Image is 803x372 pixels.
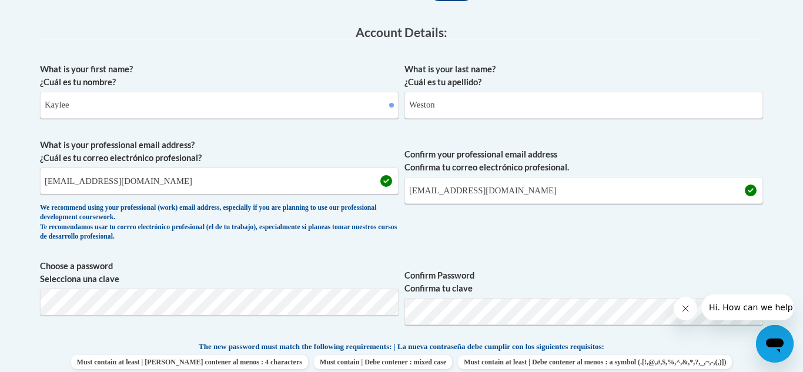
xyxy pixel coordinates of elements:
input: Metadata input [40,167,399,195]
div: We recommend using your professional (work) email address, especially if you are planning to use ... [40,203,399,242]
span: Account Details: [356,25,447,39]
span: The new password must match the following requirements: | La nueva contraseña debe cumplir con lo... [199,341,604,352]
input: Metadata input [40,92,399,119]
iframe: Message from company [702,294,794,320]
label: What is your last name? ¿Cuál es tu apellido? [404,63,763,89]
iframe: Close message [674,297,697,320]
label: What is your professional email address? ¿Cuál es tu correo electrónico profesional? [40,139,399,165]
input: Metadata input [404,92,763,119]
label: What is your first name? ¿Cuál es tu nombre? [40,63,399,89]
iframe: Button to launch messaging window [756,325,794,363]
span: Must contain | Debe contener : mixed case [314,355,452,369]
span: Must contain at least | Debe contener al menos : a symbol (.[!,@,#,$,%,^,&,*,?,_,~,-,(,)]) [458,355,732,369]
label: Confirm your professional email address Confirma tu correo electrónico profesional. [404,148,763,174]
label: Choose a password Selecciona una clave [40,260,399,286]
span: Must contain at least | [PERSON_NAME] contener al menos : 4 characters [71,355,308,369]
input: Required [404,177,763,204]
label: Confirm Password Confirma tu clave [404,269,763,295]
span: Hi. How can we help? [7,8,95,18]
